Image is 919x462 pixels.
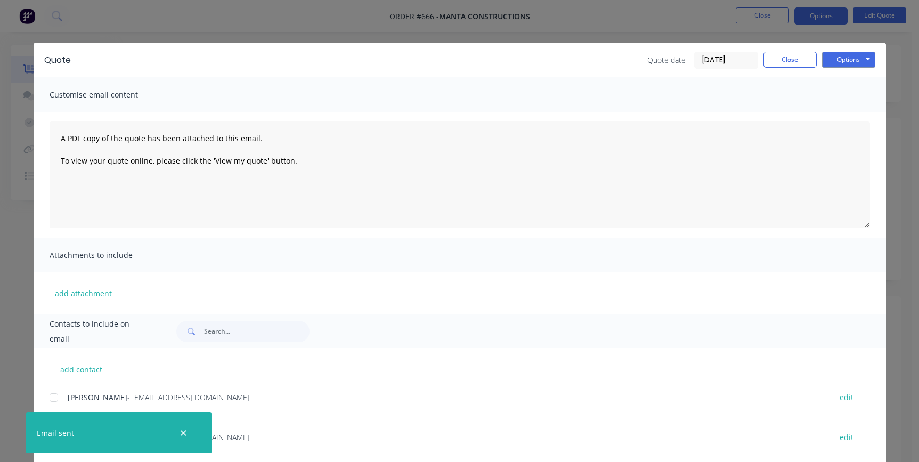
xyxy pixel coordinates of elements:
[50,361,113,377] button: add contact
[833,390,860,404] button: edit
[50,87,167,102] span: Customise email content
[44,54,71,67] div: Quote
[50,121,870,228] textarea: A PDF copy of the quote has been attached to this email. To view your quote online, please click ...
[50,248,167,263] span: Attachments to include
[763,52,817,68] button: Close
[127,392,249,402] span: - [EMAIL_ADDRESS][DOMAIN_NAME]
[822,52,875,68] button: Options
[647,54,686,66] span: Quote date
[833,430,860,444] button: edit
[50,285,117,301] button: add attachment
[68,392,127,402] span: [PERSON_NAME]
[37,427,74,439] div: Email sent
[50,317,150,346] span: Contacts to include on email
[204,321,310,342] input: Search...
